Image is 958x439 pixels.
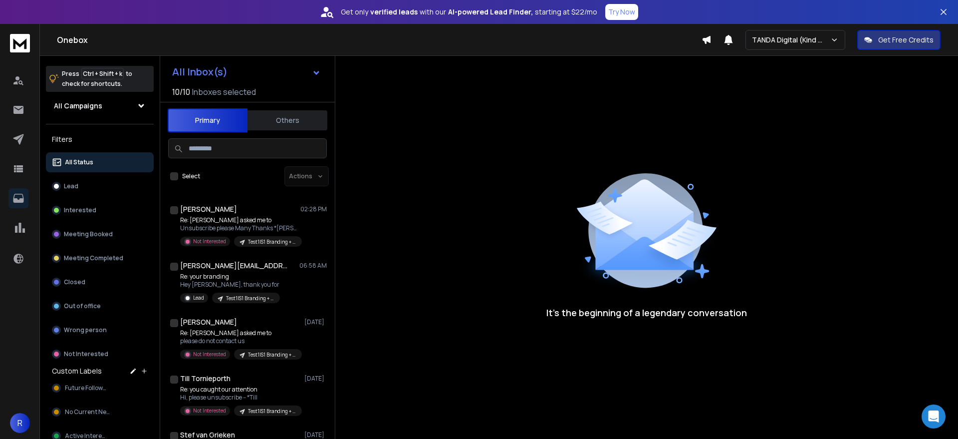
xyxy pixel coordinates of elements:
[52,366,102,376] h3: Custom Labels
[193,407,226,415] p: Not Interested
[10,34,30,52] img: logo
[304,318,327,326] p: [DATE]
[922,405,946,429] div: Open Intercom Messenger
[180,386,300,394] p: Re: you caught our attention
[546,306,747,320] p: It’s the beginning of a legendary conversation
[46,378,154,398] button: Future Followup
[65,158,93,166] p: All Status
[878,35,934,45] p: Get Free Credits
[81,68,124,79] span: Ctrl + Shift + k
[46,248,154,268] button: Meeting Completed
[65,408,113,416] span: No Current Need
[247,109,327,131] button: Others
[46,344,154,364] button: Not Interested
[180,216,300,224] p: Re: [PERSON_NAME] asked me to
[752,35,830,45] p: TANDA Digital (Kind Studio)
[180,204,237,214] h1: [PERSON_NAME]
[46,176,154,196] button: Lead
[193,351,226,358] p: Not Interested
[46,96,154,116] button: All Campaigns
[46,320,154,340] button: Wrong person
[180,317,237,327] h1: [PERSON_NAME]
[64,182,78,190] p: Lead
[172,86,190,98] span: 10 / 10
[605,4,638,20] button: Try Now
[608,7,635,17] p: Try Now
[448,7,533,17] strong: AI-powered Lead Finder,
[64,278,85,286] p: Closed
[299,262,327,270] p: 06:58 AM
[64,302,101,310] p: Out of office
[64,350,108,358] p: Not Interested
[180,329,300,337] p: Re: [PERSON_NAME] asked me to
[64,206,96,214] p: Interested
[248,408,296,415] p: Test1|S1 Branding + Funding Readiness|UK&Nordics|CEO, founder|210225
[64,326,107,334] p: Wrong person
[193,294,204,302] p: Lead
[46,152,154,172] button: All Status
[46,402,154,422] button: No Current Need
[54,101,102,111] h1: All Campaigns
[180,281,280,289] p: Hey [PERSON_NAME], thank you for
[304,375,327,383] p: [DATE]
[193,238,226,245] p: Not Interested
[46,296,154,316] button: Out of office
[57,34,702,46] h1: Onebox
[180,261,290,271] h1: [PERSON_NAME][EMAIL_ADDRESS][DOMAIN_NAME]
[180,337,300,345] p: please do not contact us
[46,200,154,220] button: Interested
[341,7,597,17] p: Get only with our starting at $22/mo
[180,273,280,281] p: Re: your branding
[46,224,154,244] button: Meeting Booked
[300,205,327,213] p: 02:28 PM
[10,413,30,433] button: R
[248,351,296,359] p: Test1|S1 Branding + Funding Readiness|UK&Nordics|CEO, founder|210225
[62,69,132,89] p: Press to check for shortcuts.
[182,172,200,180] label: Select
[180,224,300,232] p: Unsubscribe please Many Thanks *[PERSON_NAME]
[180,394,300,402] p: Hi, please unsubscribe -- *Till
[192,86,256,98] h3: Inboxes selected
[248,238,296,246] p: Test1|S1 Branding + Funding Readiness|UK&Nordics|CEO, founder|210225
[64,254,123,262] p: Meeting Completed
[46,272,154,292] button: Closed
[64,230,113,238] p: Meeting Booked
[65,384,110,392] span: Future Followup
[180,374,231,384] h1: Till Tornieporth
[857,30,941,50] button: Get Free Credits
[46,132,154,146] h3: Filters
[304,431,327,439] p: [DATE]
[226,295,274,302] p: Test1|S1 Branding + Funding Readiness|UK&Nordics|CEO, founder|210225
[172,67,228,77] h1: All Inbox(s)
[370,7,418,17] strong: verified leads
[164,62,329,82] button: All Inbox(s)
[168,108,247,132] button: Primary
